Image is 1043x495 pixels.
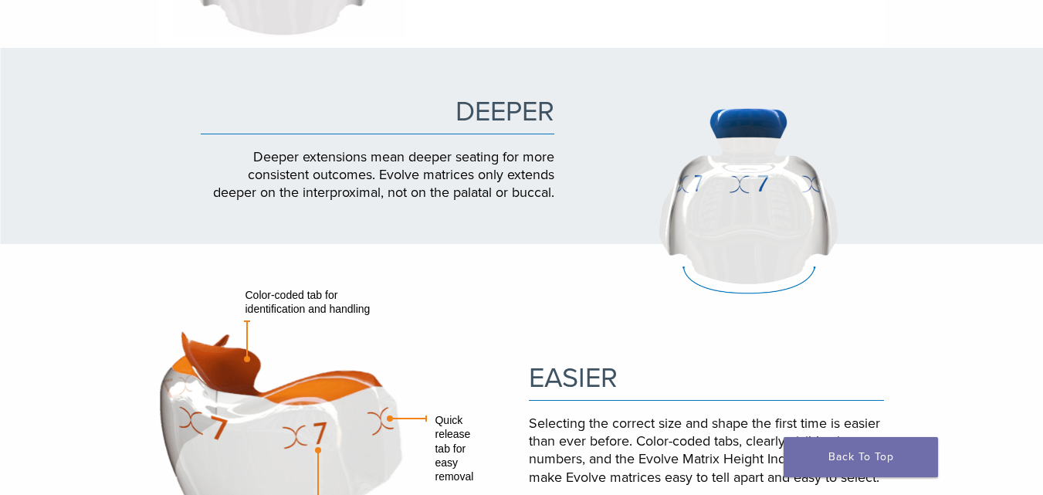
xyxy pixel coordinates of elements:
[201,98,554,134] h2: DEEPER
[246,289,371,315] strong: Color-coded tab for identification and handling
[529,415,884,487] p: Selecting the correct size and shape the first time is easier than ever before. Color-coded tabs,...
[435,414,473,483] strong: Quick release tab for easy removal
[784,437,938,477] a: Back To Top
[529,364,884,401] h2: EASIER
[201,148,554,202] p: Deeper extensions mean deeper seating for more consistent outcomes. Evolve matrices only extends ...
